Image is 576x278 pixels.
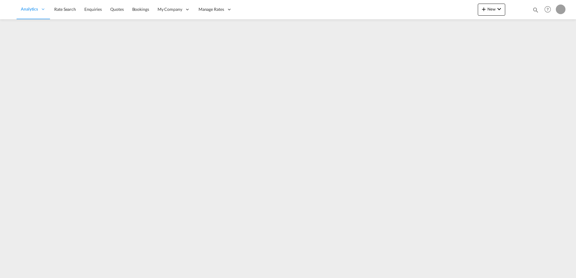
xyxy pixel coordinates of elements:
span: Quotes [110,7,124,12]
md-icon: icon-chevron-down [496,5,503,13]
button: icon-plus 400-fgNewicon-chevron-down [478,4,505,16]
span: Manage Rates [199,6,224,12]
div: Help [543,4,556,15]
span: Rate Search [54,7,76,12]
span: Enquiries [84,7,102,12]
span: Bookings [132,7,149,12]
span: New [480,7,503,11]
md-icon: icon-magnify [532,7,539,13]
span: Analytics [21,6,38,12]
md-icon: icon-plus 400-fg [480,5,487,13]
span: My Company [158,6,182,12]
div: icon-magnify [532,7,539,16]
span: Help [543,4,553,14]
